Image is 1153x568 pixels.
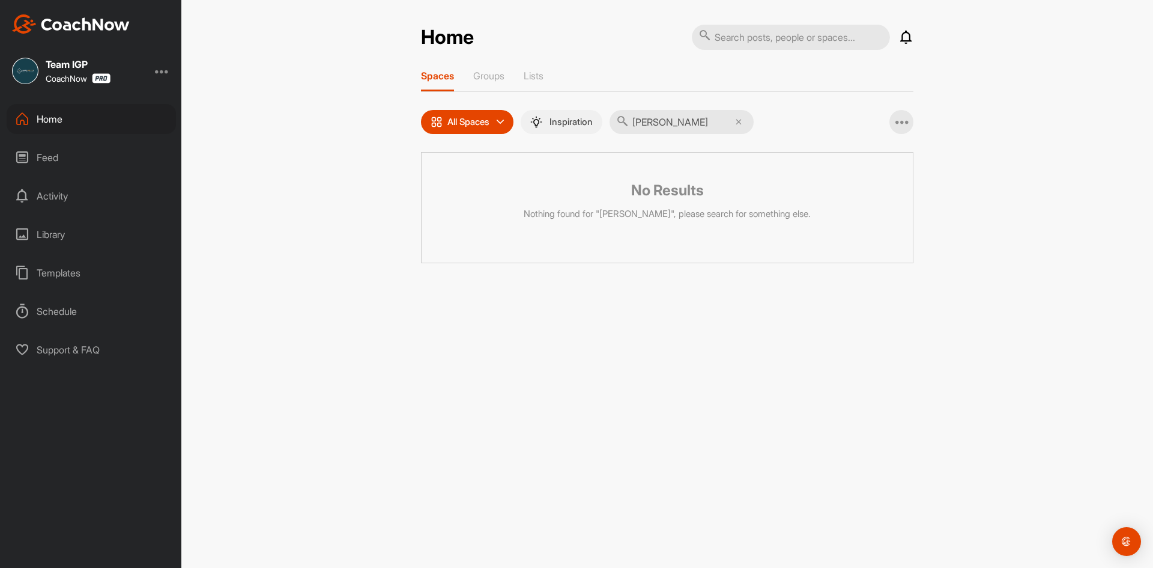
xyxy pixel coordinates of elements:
[7,296,176,326] div: Schedule
[12,14,130,34] img: CoachNow
[692,25,890,50] input: Search posts, people or spaces...
[431,180,904,201] h3: No Results
[46,73,110,84] div: CoachNow
[7,181,176,211] div: Activity
[7,219,176,249] div: Library
[447,117,489,127] p: All Spaces
[12,58,38,84] img: square_9f93f7697f7b29552b29e1fde1a77364.jpg
[549,117,593,127] p: Inspiration
[92,73,110,84] img: CoachNow Pro
[7,258,176,288] div: Templates
[7,104,176,134] div: Home
[1112,527,1141,556] div: Open Intercom Messenger
[46,60,110,69] div: Team IGP
[7,335,176,365] div: Support & FAQ
[610,110,754,134] input: Search...
[421,70,454,82] p: Spaces
[431,207,904,221] p: Nothing found for "[PERSON_NAME]", please search for something else.
[473,70,504,82] p: Groups
[431,116,443,128] img: icon
[421,26,474,49] h2: Home
[7,142,176,173] div: Feed
[524,70,543,82] p: Lists
[530,116,542,128] img: menuIcon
